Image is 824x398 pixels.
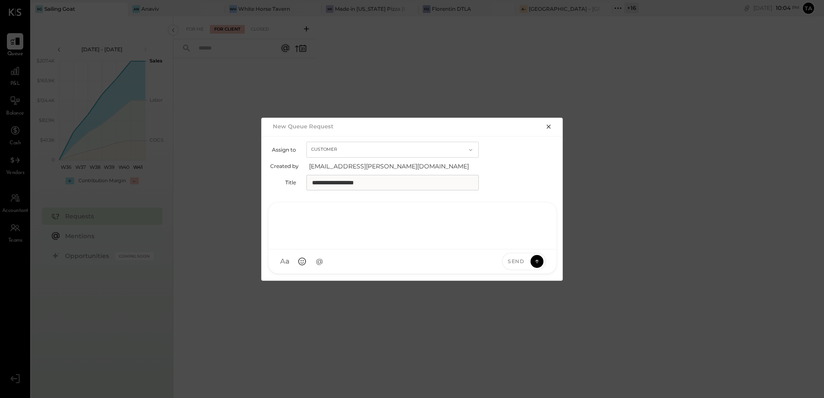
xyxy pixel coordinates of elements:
[316,257,323,266] span: @
[270,146,296,153] label: Assign to
[306,142,479,158] button: Customer
[508,258,524,265] span: Send
[309,162,481,171] span: [EMAIL_ADDRESS][PERSON_NAME][DOMAIN_NAME]
[277,254,293,269] button: Aa
[273,123,334,130] h2: New Queue Request
[270,179,296,186] label: Title
[285,257,290,266] span: a
[270,163,299,169] label: Created by
[312,254,327,269] button: @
